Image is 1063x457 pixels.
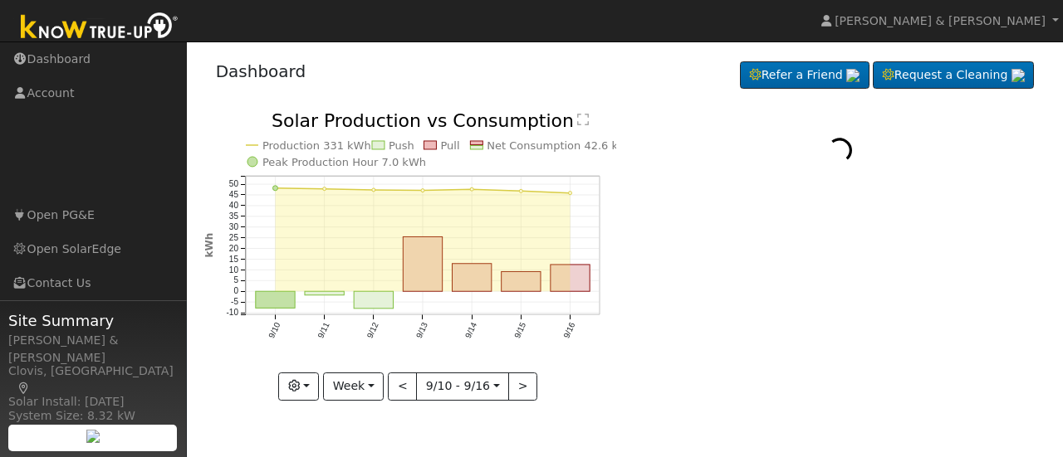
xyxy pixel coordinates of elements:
[8,309,178,332] span: Site Summary
[8,393,178,411] div: Solar Install: [DATE]
[12,9,187,46] img: Know True-Up
[216,61,306,81] a: Dashboard
[8,407,178,425] div: System Size: 8.32 kW
[8,332,178,367] div: [PERSON_NAME] & [PERSON_NAME]
[17,382,32,395] a: Map
[1012,69,1025,82] img: retrieve
[835,14,1046,27] span: [PERSON_NAME] & [PERSON_NAME]
[846,69,860,82] img: retrieve
[740,61,870,90] a: Refer a Friend
[86,430,100,443] img: retrieve
[8,362,178,397] div: Clovis, [GEOGRAPHIC_DATA]
[873,61,1034,90] a: Request a Cleaning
